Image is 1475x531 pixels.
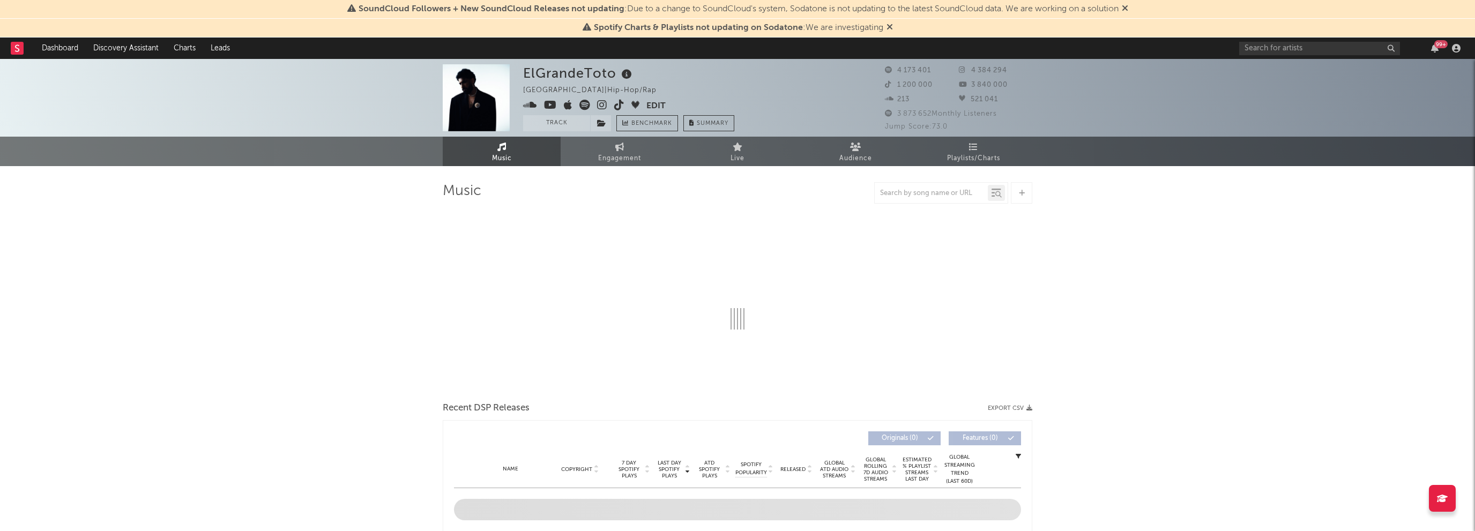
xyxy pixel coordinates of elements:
[1431,44,1439,53] button: 99+
[902,457,932,482] span: Estimated % Playlist Streams Last Day
[959,67,1007,74] span: 4 384 294
[887,24,893,32] span: Dismiss
[1239,42,1400,55] input: Search for artists
[959,81,1008,88] span: 3 840 000
[885,81,933,88] span: 1 200 000
[868,431,941,445] button: Originals(0)
[683,115,734,131] button: Summary
[796,137,914,166] a: Audience
[861,457,890,482] span: Global Rolling 7D Audio Streams
[646,100,666,113] button: Edit
[359,5,1119,13] span: : Due to a change to SoundCloud's system, Sodatone is not updating to the latest SoundCloud data....
[735,461,767,477] span: Spotify Popularity
[34,38,86,59] a: Dashboard
[203,38,237,59] a: Leads
[359,5,624,13] span: SoundCloud Followers + New SoundCloud Releases not updating
[631,117,672,130] span: Benchmark
[475,465,546,473] div: Name
[616,115,678,131] a: Benchmark
[561,137,679,166] a: Engagement
[949,431,1021,445] button: Features(0)
[166,38,203,59] a: Charts
[561,466,592,473] span: Copyright
[523,115,590,131] button: Track
[492,152,512,165] span: Music
[875,189,988,198] input: Search by song name or URL
[523,64,635,82] div: ElGrandeToto
[594,24,803,32] span: Spotify Charts & Playlists not updating on Sodatone
[947,152,1000,165] span: Playlists/Charts
[839,152,872,165] span: Audience
[695,460,724,479] span: ATD Spotify Plays
[594,24,883,32] span: : We are investigating
[598,152,641,165] span: Engagement
[655,460,683,479] span: Last Day Spotify Plays
[820,460,849,479] span: Global ATD Audio Streams
[885,67,931,74] span: 4 173 401
[885,123,948,130] span: Jump Score: 73.0
[697,121,728,126] span: Summary
[679,137,796,166] a: Live
[914,137,1032,166] a: Playlists/Charts
[731,152,744,165] span: Live
[523,84,669,97] div: [GEOGRAPHIC_DATA] | Hip-Hop/Rap
[86,38,166,59] a: Discovery Assistant
[780,466,806,473] span: Released
[959,96,998,103] span: 521 041
[943,453,975,485] div: Global Streaming Trend (Last 60D)
[1122,5,1128,13] span: Dismiss
[885,96,910,103] span: 213
[885,110,997,117] span: 3 873 652 Monthly Listeners
[443,402,530,415] span: Recent DSP Releases
[875,435,925,442] span: Originals ( 0 )
[956,435,1005,442] span: Features ( 0 )
[443,137,561,166] a: Music
[1434,40,1448,48] div: 99 +
[615,460,643,479] span: 7 Day Spotify Plays
[988,405,1032,412] button: Export CSV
